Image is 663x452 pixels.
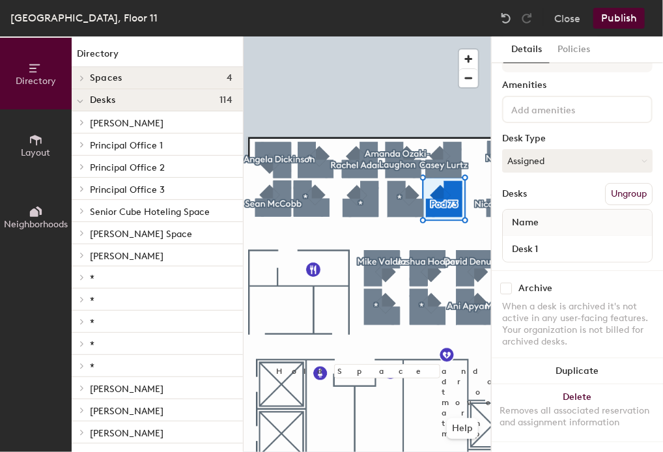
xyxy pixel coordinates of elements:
[16,76,56,87] span: Directory
[72,47,243,67] h1: Directory
[90,428,163,439] span: [PERSON_NAME]
[509,101,626,117] input: Add amenities
[90,384,163,395] span: [PERSON_NAME]
[593,8,645,29] button: Publish
[500,405,655,429] div: Removes all associated reservation and assignment information
[90,229,192,240] span: [PERSON_NAME] Space
[10,10,158,26] div: [GEOGRAPHIC_DATA], Floor 11
[90,140,163,151] span: Principal Office 1
[605,183,653,205] button: Ungroup
[90,184,165,195] span: Principal Office 3
[90,206,210,218] span: Senior Cube Hoteling Space
[518,283,552,294] div: Archive
[90,95,115,106] span: Desks
[4,219,68,230] span: Neighborhoods
[492,384,663,442] button: DeleteRemoves all associated reservation and assignment information
[447,418,478,439] button: Help
[90,162,165,173] span: Principal Office 2
[505,211,545,234] span: Name
[502,149,653,173] button: Assigned
[505,240,649,258] input: Unnamed desk
[90,73,122,83] span: Spaces
[500,12,513,25] img: Undo
[503,36,550,63] button: Details
[502,80,653,91] div: Amenities
[502,301,653,348] div: When a desk is archived it's not active in any user-facing features. Your organization is not bil...
[550,36,598,63] button: Policies
[219,95,233,106] span: 114
[502,134,653,144] div: Desk Type
[502,189,527,199] div: Desks
[90,118,163,129] span: [PERSON_NAME]
[520,12,533,25] img: Redo
[90,251,163,262] span: [PERSON_NAME]
[227,73,233,83] span: 4
[554,8,580,29] button: Close
[90,406,163,417] span: [PERSON_NAME]
[21,147,51,158] span: Layout
[492,358,663,384] button: Duplicate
